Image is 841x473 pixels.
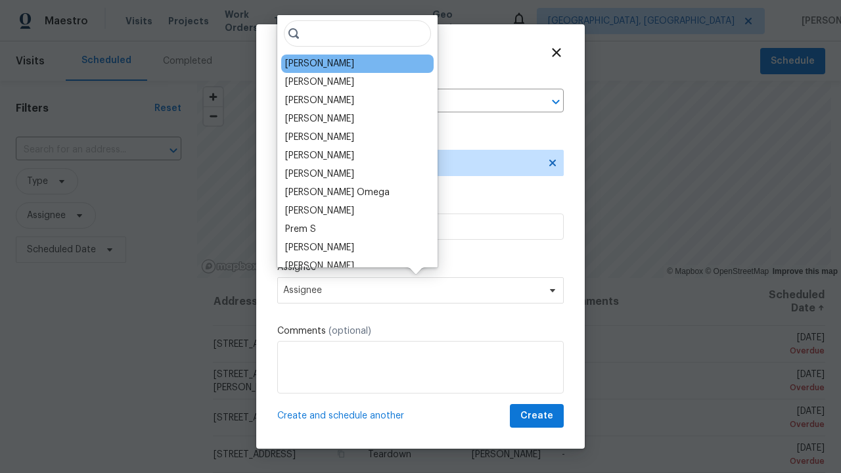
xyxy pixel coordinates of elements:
[285,112,354,125] div: [PERSON_NAME]
[285,168,354,181] div: [PERSON_NAME]
[285,131,354,144] div: [PERSON_NAME]
[285,76,354,89] div: [PERSON_NAME]
[285,223,316,236] div: Prem S
[277,409,404,422] span: Create and schedule another
[549,45,564,60] span: Close
[520,408,553,424] span: Create
[285,57,354,70] div: [PERSON_NAME]
[285,94,354,107] div: [PERSON_NAME]
[285,259,354,273] div: [PERSON_NAME]
[547,93,565,111] button: Open
[285,241,354,254] div: [PERSON_NAME]
[510,404,564,428] button: Create
[285,186,390,199] div: [PERSON_NAME] Omega
[285,204,354,217] div: [PERSON_NAME]
[283,285,541,296] span: Assignee
[277,325,564,338] label: Comments
[329,327,371,336] span: (optional)
[285,149,354,162] div: [PERSON_NAME]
